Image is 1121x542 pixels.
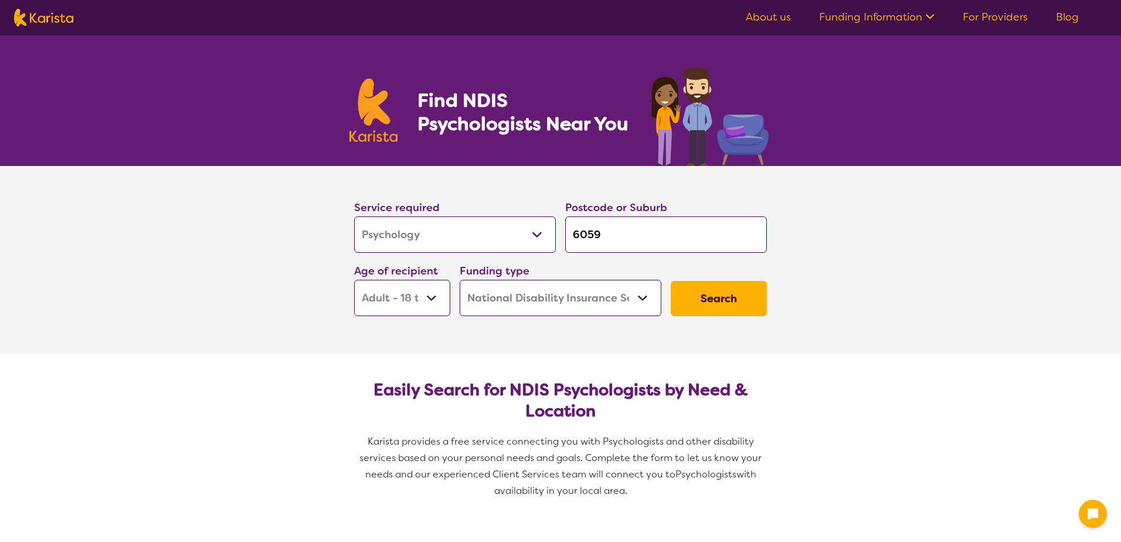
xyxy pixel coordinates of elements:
label: Service required [354,201,440,215]
label: Age of recipient [354,264,438,278]
a: Funding Information [819,10,935,24]
img: psychology [647,63,772,166]
span: Psychologists [675,468,736,480]
img: Karista logo [349,79,398,142]
label: Funding type [460,264,529,278]
a: Blog [1056,10,1079,24]
h1: Find NDIS Psychologists Near You [417,89,634,135]
h2: Easily Search for NDIS Psychologists by Need & Location [364,380,757,422]
span: Karista provides a free service connecting you with Psychologists and other disability services b... [359,435,764,480]
img: Karista logo [14,9,73,26]
a: About us [746,10,791,24]
label: Postcode or Suburb [565,201,667,215]
a: For Providers [963,10,1028,24]
input: Type [565,216,767,253]
button: Search [671,281,767,316]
